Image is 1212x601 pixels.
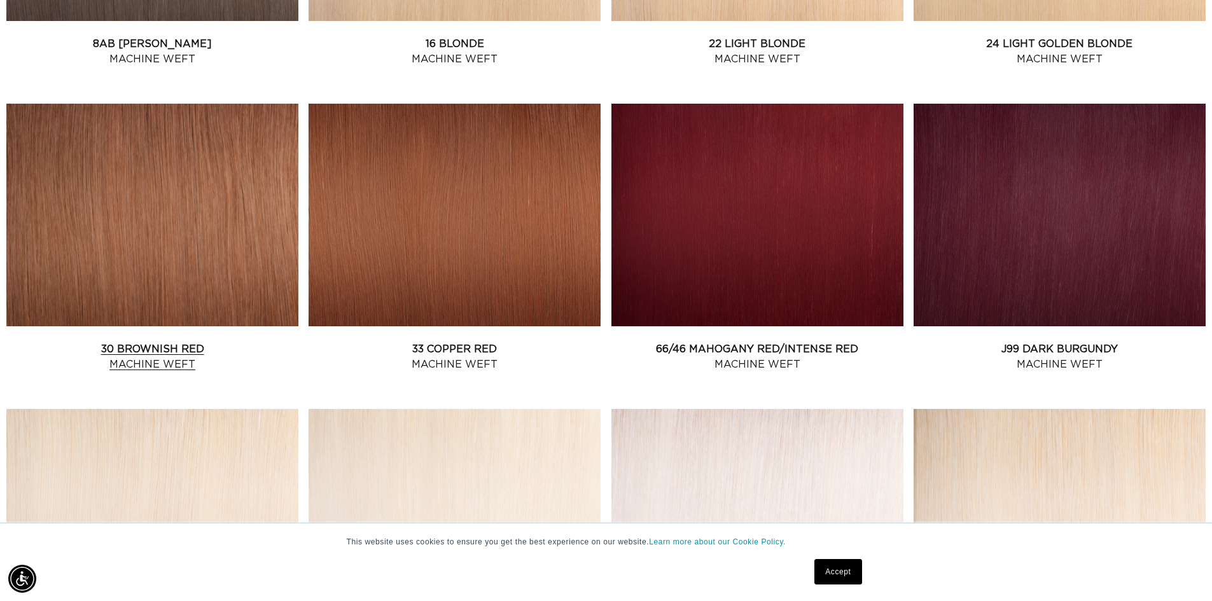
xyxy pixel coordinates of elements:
a: 24 Light Golden Blonde Machine Weft [914,36,1206,67]
a: J99 Dark Burgundy Machine Weft [914,342,1206,372]
a: 66/46 Mahogany Red/Intense Red Machine Weft [611,342,903,372]
a: Learn more about our Cookie Policy. [649,537,786,546]
iframe: Chat Widget [1148,540,1212,601]
p: This website uses cookies to ensure you get the best experience on our website. [347,536,866,548]
a: 8AB [PERSON_NAME] Machine Weft [6,36,298,67]
div: Accessibility Menu [8,565,36,593]
a: 33 Copper Red Machine Weft [309,342,601,372]
a: 16 Blonde Machine Weft [309,36,601,67]
a: Accept [814,559,861,584]
a: 30 Brownish Red Machine Weft [6,342,298,372]
a: 22 Light Blonde Machine Weft [611,36,903,67]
